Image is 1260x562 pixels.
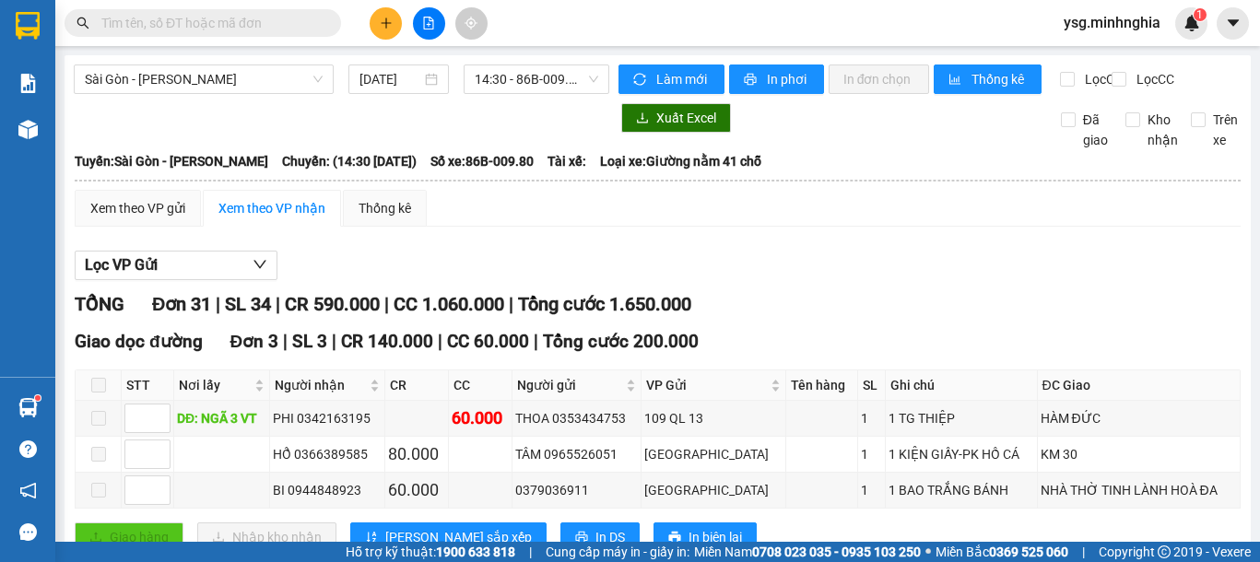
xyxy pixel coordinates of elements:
th: CC [449,370,512,401]
div: Thống kê [359,198,411,218]
button: Lọc VP Gửi [75,251,277,280]
span: Hỗ trợ kỹ thuật: [346,542,515,562]
td: KM 30 [1038,437,1241,473]
button: printerIn phơi [729,64,824,94]
sup: 1 [1194,8,1207,21]
button: caret-down [1217,7,1249,40]
span: message [19,523,37,541]
span: aim [465,17,477,29]
button: syncLàm mới [618,64,724,94]
button: uploadGiao hàng [75,522,183,552]
input: 14/09/2025 [359,69,420,89]
span: In DS [595,527,625,547]
div: 109 QL 13 [644,408,783,428]
span: Giao dọc đường [75,331,203,352]
span: Người gửi [517,375,623,395]
div: [GEOGRAPHIC_DATA] [644,444,783,464]
button: downloadXuất Excel [621,103,731,133]
span: Xuất Excel [656,108,716,128]
span: Đơn 31 [152,293,211,315]
button: In đơn chọn [829,64,929,94]
span: bar-chart [948,73,964,88]
span: Cung cấp máy in - giấy in: [546,542,689,562]
button: bar-chartThống kê [934,64,1042,94]
span: Người nhận [275,375,366,395]
span: 1 [1196,8,1203,21]
span: | [438,331,442,352]
div: 60.000 [452,405,509,431]
span: Tài xế: [548,151,586,171]
span: printer [744,73,760,88]
div: DĐ: NGÃ 3 VT [177,408,266,428]
td: Sài Gòn [642,473,786,509]
span: | [529,542,532,562]
td: Sài Gòn [642,437,786,473]
span: ⚪️ [925,548,931,556]
span: Lọc VP Gửi [85,253,158,276]
span: ysg.minhnghia [1049,11,1175,34]
strong: 1900 633 818 [436,544,515,559]
span: printer [575,531,588,545]
th: CR [385,370,449,401]
div: TÂM 0965526051 [515,444,639,464]
div: THOA 0353434753 [515,408,639,428]
span: | [332,331,336,352]
img: logo-vxr [16,12,40,40]
span: Làm mới [656,69,710,89]
span: Nơi lấy [179,375,251,395]
td: NHÀ THỜ TINH LÀNH HOÀ ĐA [1038,473,1241,509]
div: 1 TG THIỆP [889,408,1034,428]
span: Kho nhận [1140,110,1185,150]
span: Đã giao [1076,110,1115,150]
span: Thống kê [971,69,1027,89]
span: VP Gửi [646,375,767,395]
span: Tổng cước 1.650.000 [518,293,691,315]
span: Miền Nam [694,542,921,562]
span: down [253,257,267,272]
span: Số xe: 86B-009.80 [430,151,534,171]
span: Miền Bắc [936,542,1068,562]
th: Ghi chú [886,370,1038,401]
div: 1 [861,480,882,500]
button: downloadNhập kho nhận [197,522,336,552]
button: plus [370,7,402,40]
button: printerIn DS [560,522,640,552]
button: aim [455,7,488,40]
span: CC 1.060.000 [394,293,504,315]
span: 14:30 - 86B-009.80 [475,65,598,93]
span: Tổng cước 200.000 [543,331,699,352]
input: Tìm tên, số ĐT hoặc mã đơn [101,13,319,33]
button: file-add [413,7,445,40]
span: plus [380,17,393,29]
span: [PERSON_NAME] sắp xếp [385,527,532,547]
div: HỔ 0366389585 [273,444,382,464]
span: | [216,293,220,315]
td: HÀM ĐỨC [1038,401,1241,437]
th: SL [858,370,886,401]
span: SL 34 [225,293,271,315]
div: Xem theo VP gửi [90,198,185,218]
span: Lọc CR [1077,69,1125,89]
div: Xem theo VP nhận [218,198,325,218]
th: ĐC Giao [1038,370,1241,401]
sup: 1 [35,395,41,401]
span: Trên xe [1206,110,1245,150]
span: sync [633,73,649,88]
span: | [534,331,538,352]
button: sort-ascending[PERSON_NAME] sắp xếp [350,522,547,552]
div: 1 KIỆN GIẤY-PK HỒ CÁ [889,444,1034,464]
span: question-circle [19,440,37,458]
span: In biên lai [689,527,742,547]
strong: 0708 023 035 - 0935 103 250 [752,544,921,559]
span: sort-ascending [365,531,378,545]
span: | [384,293,389,315]
span: In phơi [767,69,809,89]
span: CR 590.000 [285,293,380,315]
div: 0379036911 [515,480,639,500]
strong: 0369 525 060 [989,544,1068,559]
span: | [276,293,280,315]
th: STT [122,370,174,401]
span: SL 3 [292,331,327,352]
b: Tuyến: Sài Gòn - [PERSON_NAME] [75,154,268,169]
span: Sài Gòn - Phan Rí [85,65,323,93]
